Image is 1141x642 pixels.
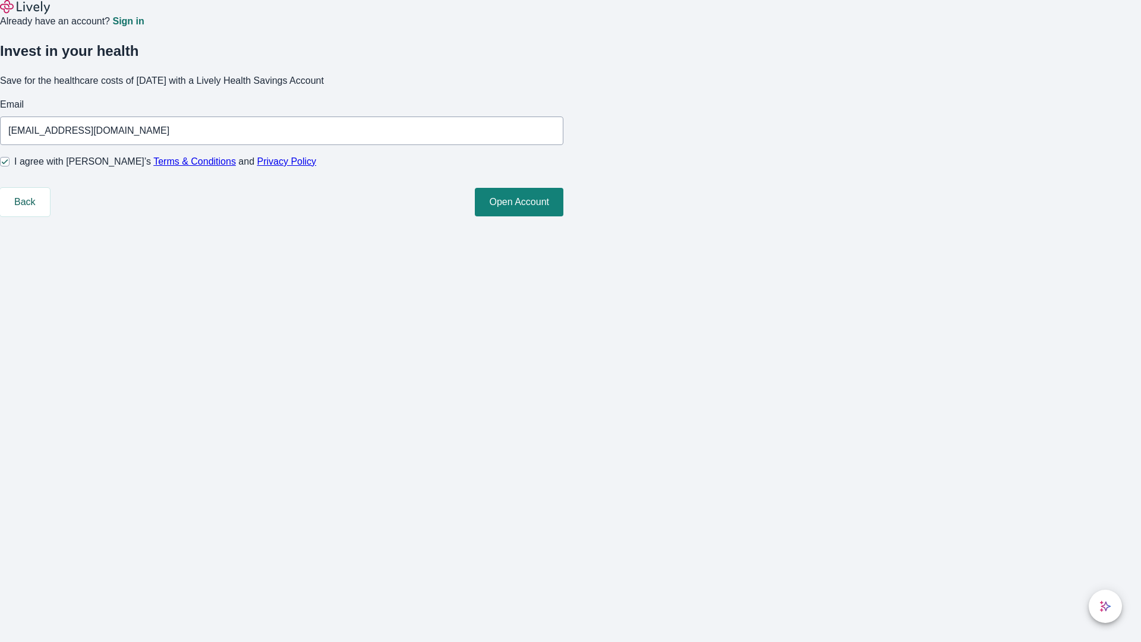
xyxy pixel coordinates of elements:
button: Open Account [475,188,563,216]
a: Sign in [112,17,144,26]
a: Privacy Policy [257,156,317,166]
span: I agree with [PERSON_NAME]’s and [14,155,316,169]
svg: Lively AI Assistant [1099,600,1111,612]
button: chat [1089,590,1122,623]
a: Terms & Conditions [153,156,236,166]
